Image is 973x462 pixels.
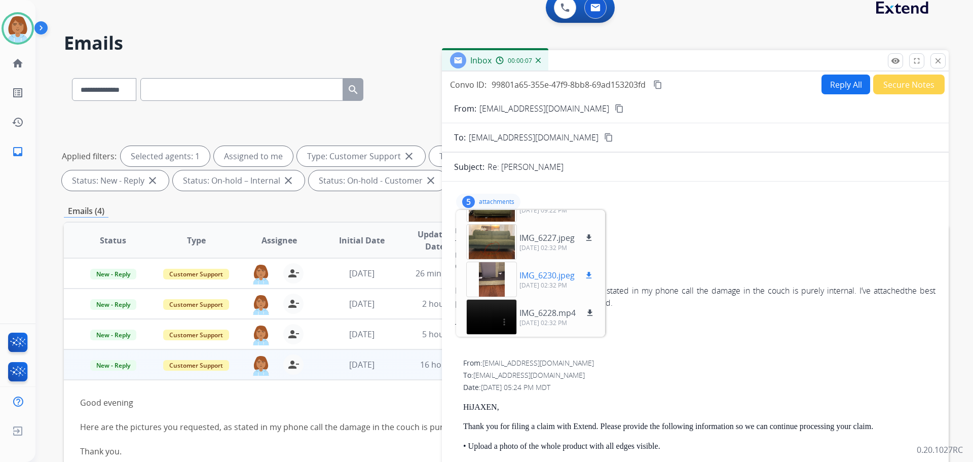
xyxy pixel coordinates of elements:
[287,359,300,371] mat-icon: person_remove
[917,444,963,456] p: 0.20.1027RC
[450,79,486,91] p: Convo ID:
[347,84,359,96] mat-icon: search
[821,75,870,94] button: Reply All
[479,198,514,206] p: attachments
[420,359,470,370] span: 16 hours ago
[62,150,117,162] p: Applied filters:
[463,358,935,368] div: From:
[12,57,24,69] mat-icon: home
[121,146,210,166] div: Selected agents: 1
[463,422,935,431] p: Thank you for filing a claim with Extend. Please provide the following information so we can cont...
[251,354,271,376] img: agent-avatar
[462,196,475,208] div: 5
[416,268,474,279] span: 26 minutes ago
[187,234,206,246] span: Type
[146,174,159,187] mat-icon: close
[473,370,585,380] span: [EMAIL_ADDRESS][DOMAIN_NAME]
[615,104,624,113] mat-icon: content_copy
[339,234,385,246] span: Initial Date
[455,321,935,333] div: Thank you.
[519,281,595,290] p: [DATE] 02:32 PM
[463,442,935,451] p: • Upload a photo of the whole product with all edges visible.
[469,131,598,144] span: [EMAIL_ADDRESS][DOMAIN_NAME]
[62,170,169,191] div: Status: New - Reply
[80,445,767,457] div: Thank you.
[585,308,594,317] mat-icon: download
[463,382,935,393] div: Date:
[100,234,126,246] span: Status
[455,260,935,272] div: Good evening
[454,102,476,115] p: From:
[251,263,271,285] img: agent-avatar
[422,329,468,340] span: 5 hours ago
[12,146,24,158] mat-icon: inbox
[463,370,935,380] div: To:
[309,170,447,191] div: Status: On-hold - Customer
[471,403,497,411] strong: JAXEN
[251,294,271,315] img: agent-avatar
[163,330,229,340] span: Customer Support
[519,319,596,327] p: [DATE] 02:32 PM
[653,80,662,89] mat-icon: content_copy
[163,360,229,371] span: Customer Support
[519,244,595,252] p: [DATE] 02:32 PM
[422,298,468,309] span: 2 hours ago
[403,150,415,162] mat-icon: close
[455,226,935,236] div: From:
[454,161,484,173] p: Subject:
[251,324,271,345] img: agent-avatar
[482,358,594,368] span: [EMAIL_ADDRESS][DOMAIN_NAME]
[584,233,593,242] mat-icon: download
[508,57,532,65] span: 00:00:07
[454,131,466,144] p: To:
[173,170,305,191] div: Status: On-hold – Internal
[481,382,550,392] span: [DATE] 05:24 PM MDT
[349,298,375,309] span: [DATE]
[297,146,425,166] div: Type: Customer Support
[214,146,293,166] div: Assigned to me
[287,328,300,340] mat-icon: person_remove
[455,250,935,260] div: Date:
[463,403,935,412] p: Hi ,
[282,174,294,187] mat-icon: close
[287,298,300,310] mat-icon: person_remove
[12,116,24,128] mat-icon: history
[80,421,767,433] div: Here are the pictures you requested, as stated in my phone call the damage in the couch is purely...
[425,174,437,187] mat-icon: close
[429,146,562,166] div: Type: Shipping Protection
[90,269,136,279] span: New - Reply
[933,56,943,65] mat-icon: close
[455,285,935,309] div: Here are the pictures you requested, as stated in my phone call the damage in the couch is purely...
[873,75,945,94] button: Secure Notes
[80,397,767,409] div: Good evening
[64,205,108,218] p: Emails (4)
[470,55,492,66] span: Inbox
[519,206,595,215] p: [DATE] 09:22 PM
[519,307,576,319] p: IMG_6228.mp4
[912,56,921,65] mat-icon: fullscreen
[90,360,136,371] span: New - Reply
[492,79,646,90] span: 99801a65-355e-47f9-8bb8-69ad153203fd
[584,271,593,280] mat-icon: download
[412,228,458,253] span: Updated Date
[519,232,575,244] p: IMG_6227.jpeg
[163,269,229,279] span: Customer Support
[349,268,375,279] span: [DATE]
[4,14,32,43] img: avatar
[349,329,375,340] span: [DATE]
[488,161,564,173] p: Re: [PERSON_NAME]
[163,299,229,310] span: Customer Support
[455,238,935,248] div: To:
[604,133,613,142] mat-icon: content_copy
[261,234,297,246] span: Assignee
[64,33,949,53] h2: Emails
[287,267,300,279] mat-icon: person_remove
[891,56,900,65] mat-icon: remove_red_eye
[12,87,24,99] mat-icon: list_alt
[90,330,136,340] span: New - Reply
[479,102,609,115] p: [EMAIL_ADDRESS][DOMAIN_NAME]
[90,299,136,310] span: New - Reply
[519,269,575,281] p: IMG_6230.jpeg
[349,359,375,370] span: [DATE]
